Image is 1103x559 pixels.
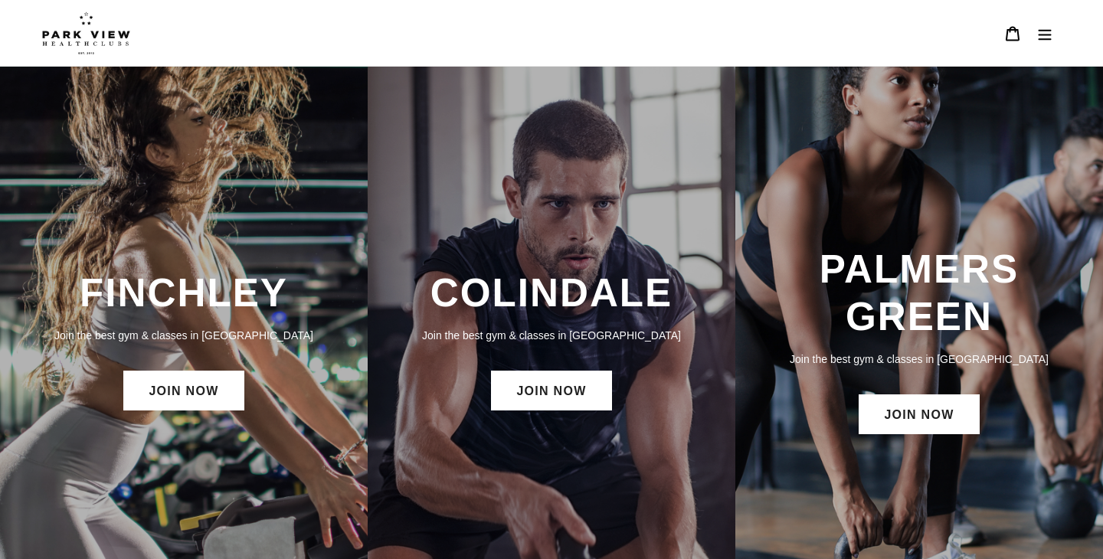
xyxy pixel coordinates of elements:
[15,327,352,344] p: Join the best gym & classes in [GEOGRAPHIC_DATA]
[751,351,1088,368] p: Join the best gym & classes in [GEOGRAPHIC_DATA]
[751,246,1088,340] h3: PALMERS GREEN
[123,371,244,410] a: JOIN NOW: Finchley Membership
[42,11,130,54] img: Park view health clubs is a gym near you.
[859,394,979,434] a: JOIN NOW: Palmers Green Membership
[491,371,611,410] a: JOIN NOW: Colindale Membership
[1029,17,1061,50] button: Menu
[15,270,352,316] h3: FINCHLEY
[383,270,720,316] h3: COLINDALE
[383,327,720,344] p: Join the best gym & classes in [GEOGRAPHIC_DATA]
